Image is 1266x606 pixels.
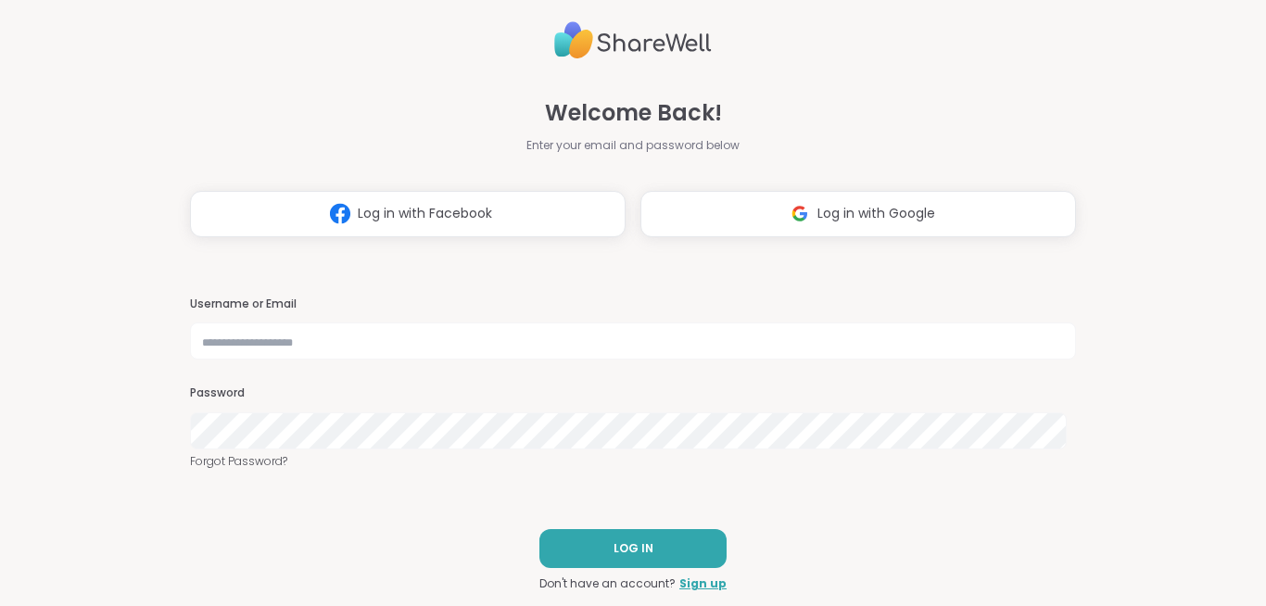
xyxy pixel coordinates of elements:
span: LOG IN [614,540,653,557]
span: Don't have an account? [539,575,676,592]
img: ShareWell Logomark [782,196,817,231]
img: ShareWell Logo [554,14,712,67]
img: ShareWell Logomark [323,196,358,231]
h3: Password [190,385,1076,401]
button: Log in with Google [640,191,1076,237]
h3: Username or Email [190,297,1076,312]
span: Log in with Facebook [358,204,492,223]
a: Forgot Password? [190,453,1076,470]
a: Sign up [679,575,727,592]
span: Log in with Google [817,204,935,223]
button: Log in with Facebook [190,191,626,237]
span: Welcome Back! [545,96,722,130]
span: Enter your email and password below [526,137,740,154]
button: LOG IN [539,529,727,568]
